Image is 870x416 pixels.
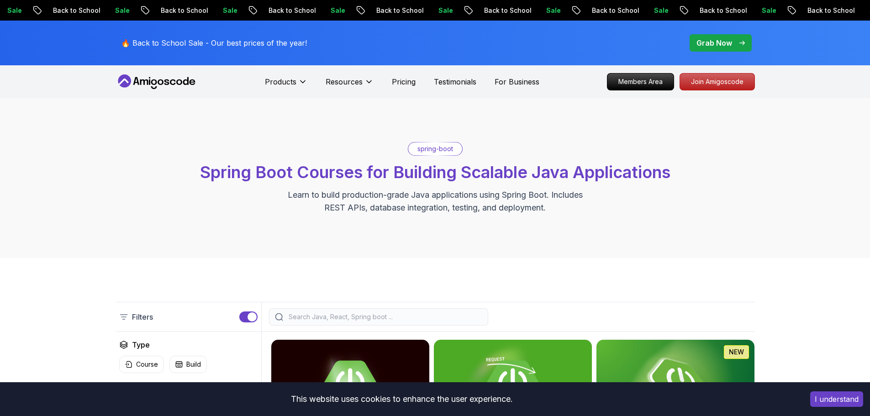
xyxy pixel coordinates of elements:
p: Join Amigoscode [680,74,754,90]
p: Grab Now [696,37,732,48]
p: Sale [302,6,332,15]
p: Sale [626,6,655,15]
p: Products [265,76,296,87]
span: Spring Boot Courses for Building Scalable Java Applications [200,162,670,182]
a: Pricing [392,76,416,87]
p: Back to School [564,6,626,15]
p: Sale [410,6,439,15]
a: Join Amigoscode [680,73,755,90]
p: Learn to build production-grade Java applications using Spring Boot. Includes REST APIs, database... [282,189,589,214]
button: Course [119,356,164,373]
p: Resources [326,76,363,87]
input: Search Java, React, Spring boot ... [287,312,482,321]
p: Build [186,360,201,369]
p: Back to School [132,6,195,15]
button: Resources [326,76,374,95]
div: This website uses cookies to enhance the user experience. [7,389,796,409]
a: Testimonials [434,76,476,87]
p: Sale [87,6,116,15]
button: Products [265,76,307,95]
a: For Business [495,76,539,87]
p: Sale [195,6,224,15]
h2: Type [132,339,150,350]
p: Sale [733,6,763,15]
p: Back to School [240,6,302,15]
p: Course [136,360,158,369]
p: 🔥 Back to School Sale - Our best prices of the year! [121,37,307,48]
p: spring-boot [417,144,453,153]
p: Back to School [779,6,841,15]
button: Build [169,356,207,373]
button: Accept cookies [810,391,863,407]
p: Sale [518,6,547,15]
p: Members Area [607,74,674,90]
p: Back to School [671,6,733,15]
a: Members Area [607,73,674,90]
p: Back to School [348,6,410,15]
p: Back to School [25,6,87,15]
p: Filters [132,311,153,322]
p: Back to School [456,6,518,15]
p: NEW [729,348,744,357]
